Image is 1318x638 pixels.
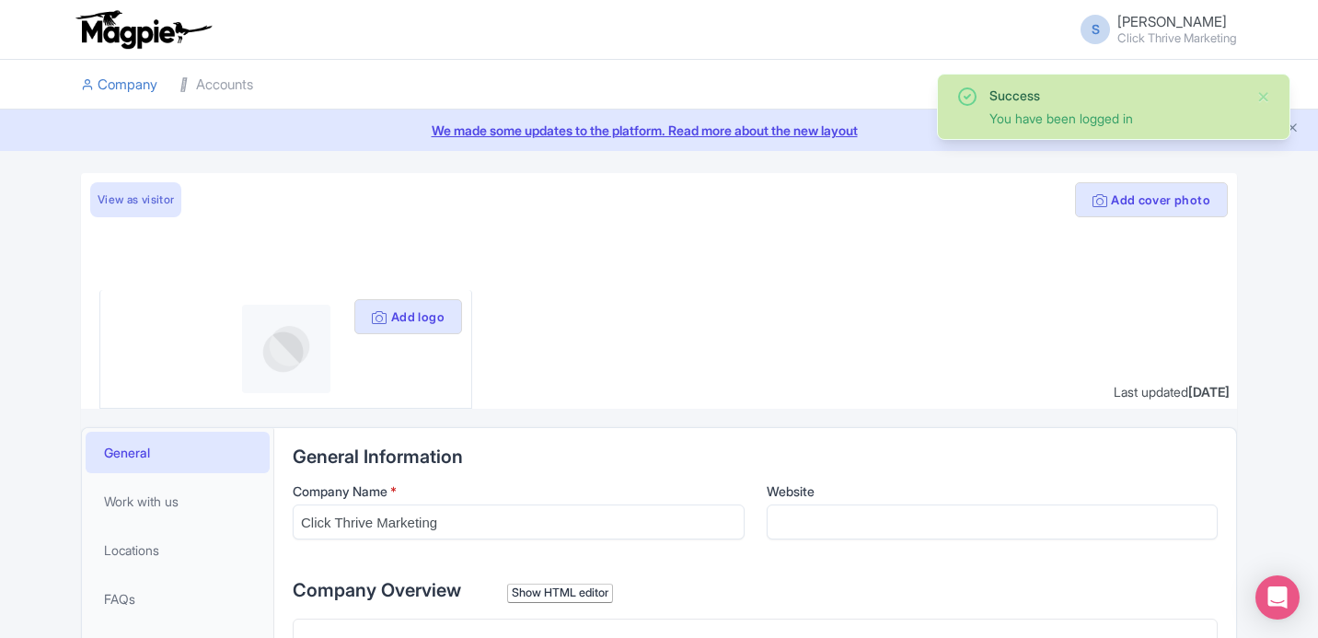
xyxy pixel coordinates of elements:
a: S [PERSON_NAME] Click Thrive Marketing [1069,15,1237,44]
span: S [1081,15,1110,44]
span: Website [767,483,815,499]
img: logo-ab69f6fb50320c5b225c76a69d11143b.png [72,9,214,50]
span: [PERSON_NAME] [1117,13,1227,30]
a: Accounts [179,60,253,110]
span: Company Overview [293,579,461,601]
a: Work with us [86,481,270,522]
span: Locations [104,540,159,560]
a: Locations [86,529,270,571]
h2: General Information [293,447,1218,467]
a: Company [81,60,157,110]
a: FAQs [86,578,270,620]
div: You have been logged in [989,109,1242,128]
span: Company Name [293,483,387,499]
div: Last updated [1114,382,1230,401]
button: Close [1256,86,1271,108]
span: [DATE] [1188,384,1230,400]
div: Success [989,86,1242,105]
a: View as visitor [90,182,181,217]
img: profile-logo-d1a8e230fb1b8f12adc913e4f4d7365c.png [242,305,330,393]
span: FAQs [104,589,135,609]
span: General [104,443,150,462]
button: Add cover photo [1075,182,1228,217]
a: We made some updates to the platform. Read more about the new layout [11,121,1307,140]
small: Click Thrive Marketing [1117,32,1237,44]
button: Add logo [354,299,462,334]
span: Work with us [104,492,179,511]
button: Close announcement [1286,119,1300,140]
div: Show HTML editor [507,584,613,603]
div: Open Intercom Messenger [1255,575,1300,620]
a: General [86,432,270,473]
